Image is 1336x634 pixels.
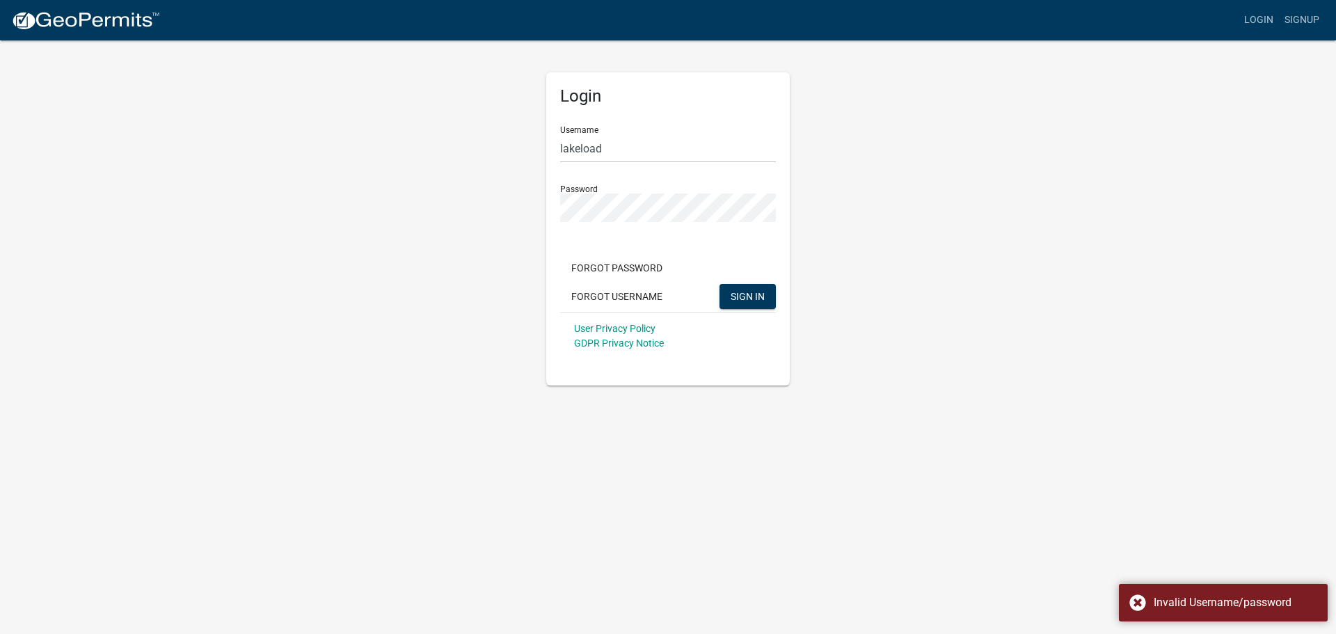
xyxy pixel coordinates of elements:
a: Signup [1279,7,1325,33]
a: GDPR Privacy Notice [574,338,664,349]
button: Forgot Password [560,255,674,280]
span: SIGN IN [731,290,765,301]
a: Login [1239,7,1279,33]
button: SIGN IN [719,284,776,309]
a: User Privacy Policy [574,323,655,334]
button: Forgot Username [560,284,674,309]
div: Invalid Username/password [1154,594,1317,611]
h5: Login [560,86,776,106]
